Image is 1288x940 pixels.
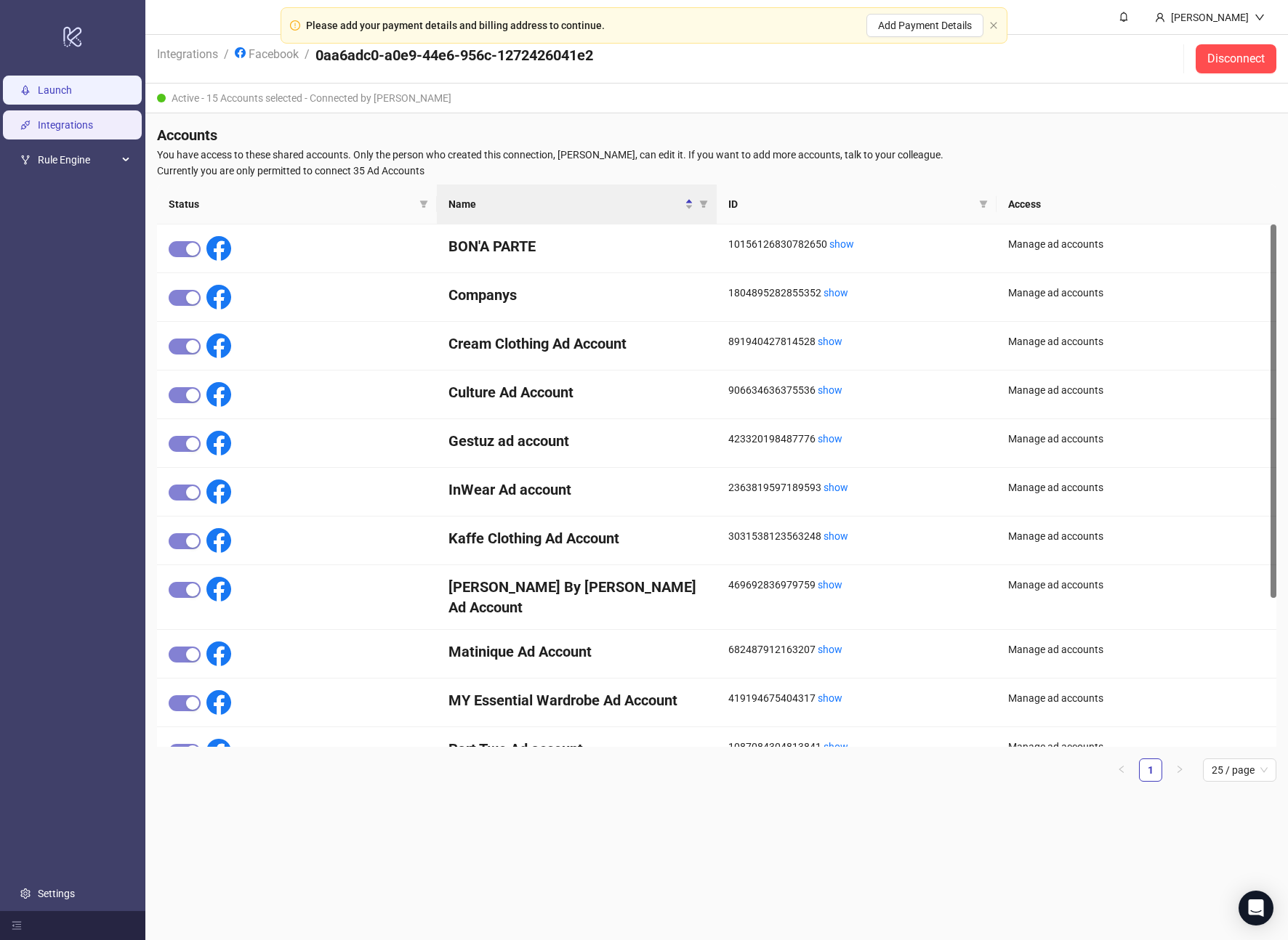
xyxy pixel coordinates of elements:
[437,185,717,224] th: Name
[1168,758,1191,782] button: right
[728,196,973,212] span: ID
[448,382,705,402] h4: Culture Ad Account
[818,692,842,704] a: show
[416,193,431,215] span: filter
[979,200,988,208] span: filter
[1110,758,1133,782] button: left
[1239,891,1273,925] div: Open Intercom Messenger
[989,21,998,31] button: close
[976,193,991,215] span: filter
[419,200,428,208] span: filter
[448,333,705,354] h4: Cream Clothing Ad Account
[1207,52,1265,65] span: Disconnect
[824,287,848,299] a: show
[154,45,221,61] a: Integrations
[728,528,985,544] div: 3031538123563248
[824,482,848,493] a: show
[824,530,848,542] a: show
[818,384,842,396] a: show
[20,155,31,165] span: fork
[1140,759,1162,781] a: 1
[1117,765,1126,774] span: left
[866,14,983,37] button: Add Payment Details
[1008,285,1265,301] div: Manage ad accounts
[290,20,300,31] span: exclamation-circle
[728,641,985,657] div: 682487912163207
[169,196,414,212] span: Status
[1008,333,1265,349] div: Manage ad accounts
[1119,12,1129,22] span: bell
[997,185,1276,224] th: Access
[728,479,985,495] div: 2363819597189593
[38,84,72,96] a: Launch
[728,236,985,252] div: 10156126830782650
[12,920,22,931] span: menu-fold
[818,579,842,591] a: show
[728,690,985,706] div: 419194675404317
[1008,528,1265,544] div: Manage ad accounts
[306,17,605,33] div: Please add your payment details and billing address to continue.
[818,336,842,347] a: show
[1008,431,1265,447] div: Manage ad accounts
[1175,765,1184,774] span: right
[448,285,705,305] h4: Companys
[728,382,985,398] div: 906634636375536
[824,741,848,753] a: show
[448,641,705,662] h4: Matinique Ad Account
[1212,759,1268,781] span: 25 / page
[157,147,1276,163] span: You have access to these shared accounts. Only the person who created this connection, [PERSON_NA...
[157,163,1276,179] span: Currently you are only permitted to connect 35 Ad Accounts
[728,739,985,755] div: 1087084304813841
[1196,44,1276,73] button: Disconnect
[448,528,705,548] h4: Kaffe Clothing Ad Account
[1008,479,1265,495] div: Manage ad accounts
[1168,758,1191,782] li: Next Page
[448,739,705,759] h4: Part Two Ad account
[38,888,75,899] a: Settings
[145,84,1288,113] div: Active - 15 Accounts selected - Connected by [PERSON_NAME]
[1008,641,1265,657] div: Manage ad accounts
[1008,382,1265,398] div: Manage ad accounts
[728,285,985,301] div: 1804895282855352
[1008,739,1265,755] div: Manage ad accounts
[232,45,302,61] a: Facebook
[829,238,854,250] a: show
[1110,758,1133,782] li: Previous Page
[1008,690,1265,706] div: Manage ad accounts
[38,145,118,174] span: Rule Engine
[315,45,593,65] h4: 0aa6adc0-a0e9-44e6-956c-1272426041e2
[38,119,93,131] a: Integrations
[818,644,842,655] a: show
[448,196,682,212] span: Name
[1139,758,1162,782] li: 1
[1008,577,1265,593] div: Manage ad accounts
[224,45,229,73] li: /
[448,690,705,710] h4: MY Essential Wardrobe Ad Account
[728,577,985,593] div: 469692836979759
[728,431,985,447] div: 423320198487776
[305,45,310,73] li: /
[448,479,705,500] h4: InWear Ad account
[728,333,985,349] div: 891940427814528
[696,193,711,215] span: filter
[1155,12,1165,23] span: user
[157,125,1276,145] h4: Accounts
[878,20,972,31] span: Add Payment Details
[699,200,708,208] span: filter
[1203,758,1276,782] div: Page Size
[448,577,705,617] h4: [PERSON_NAME] By [PERSON_NAME] Ad Account
[1165,9,1255,25] div: [PERSON_NAME]
[1008,236,1265,252] div: Manage ad accounts
[448,236,705,256] h4: BON'A PARTE
[448,431,705,451] h4: Gestuz ad account
[1255,12,1265,23] span: down
[818,433,842,445] a: show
